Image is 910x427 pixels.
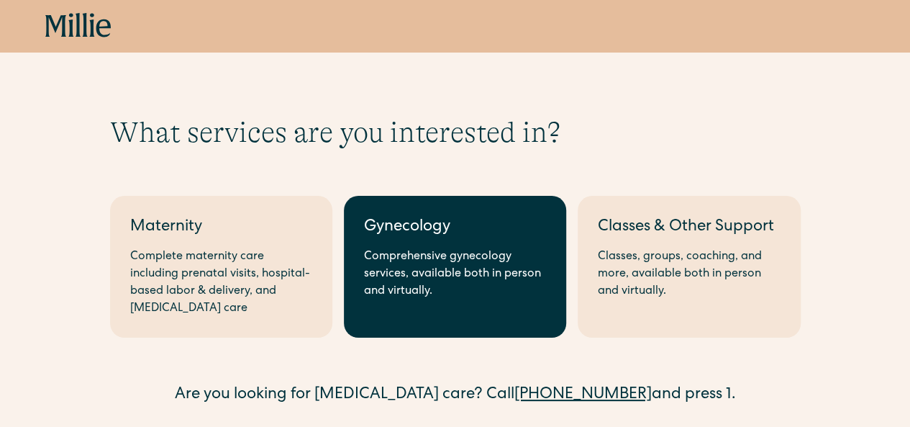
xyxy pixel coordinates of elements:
a: Classes & Other SupportClasses, groups, coaching, and more, available both in person and virtually. [578,196,800,338]
a: GynecologyComprehensive gynecology services, available both in person and virtually. [344,196,566,338]
div: Classes, groups, coaching, and more, available both in person and virtually. [598,248,780,300]
div: Classes & Other Support [598,216,780,240]
a: MaternityComplete maternity care including prenatal visits, hospital-based labor & delivery, and ... [110,196,332,338]
div: Comprehensive gynecology services, available both in person and virtually. [364,248,546,300]
a: [PHONE_NUMBER] [514,387,652,403]
div: Maternity [130,216,312,240]
div: Are you looking for [MEDICAL_DATA] care? Call and press 1. [110,384,801,408]
div: Gynecology [364,216,546,240]
div: Complete maternity care including prenatal visits, hospital-based labor & delivery, and [MEDICAL_... [130,248,312,318]
h1: What services are you interested in? [110,115,801,150]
